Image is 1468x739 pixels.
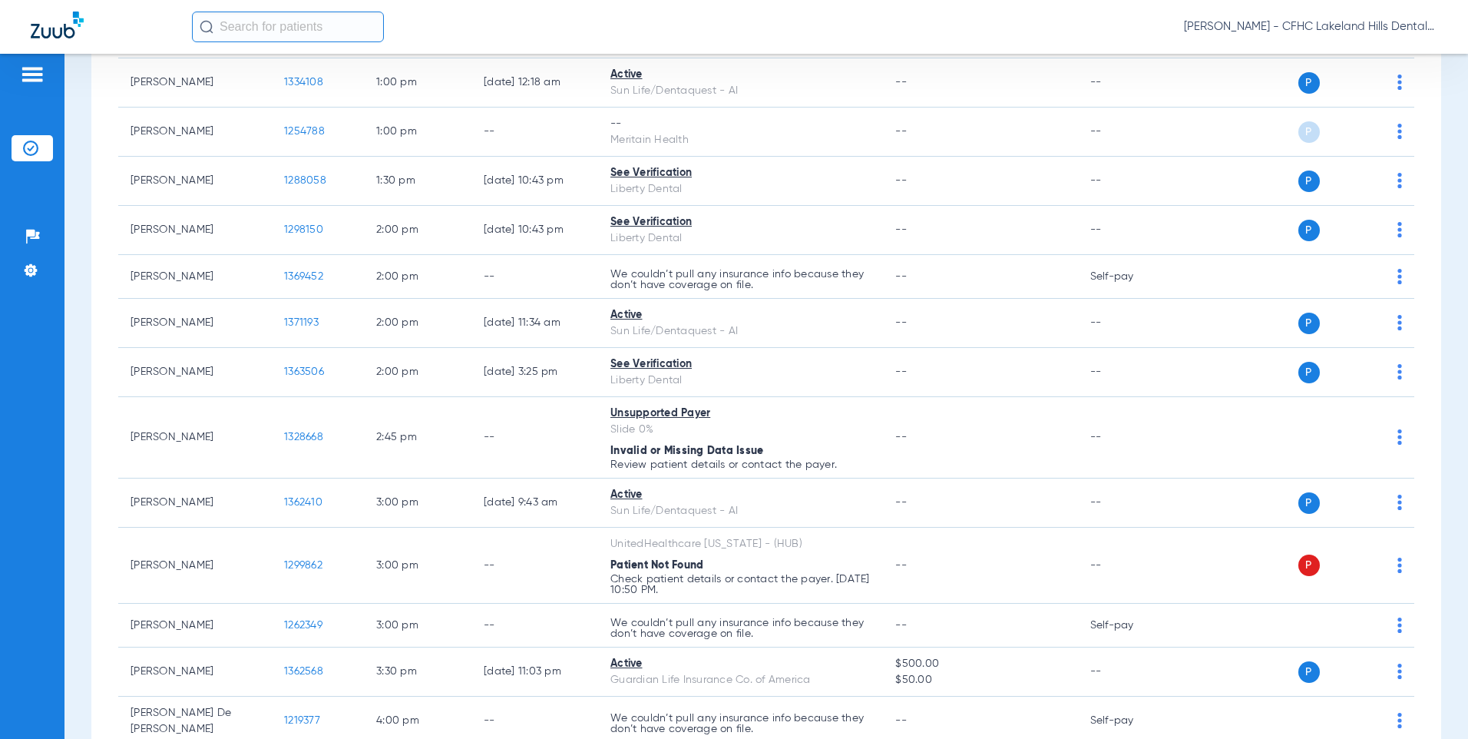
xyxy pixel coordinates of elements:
[610,67,871,83] div: Active
[610,672,871,688] div: Guardian Life Insurance Co. of America
[895,497,907,508] span: --
[610,165,871,181] div: See Verification
[1397,558,1402,573] img: group-dot-blue.svg
[1298,362,1320,383] span: P
[895,175,907,186] span: --
[364,604,471,648] td: 3:00 PM
[1298,72,1320,94] span: P
[364,299,471,348] td: 2:00 PM
[118,348,272,397] td: [PERSON_NAME]
[284,497,322,508] span: 1362410
[1397,269,1402,284] img: group-dot-blue.svg
[118,206,272,255] td: [PERSON_NAME]
[284,126,325,137] span: 1254788
[1078,58,1182,108] td: --
[31,12,84,38] img: Zuub Logo
[610,560,703,571] span: Patient Not Found
[1078,108,1182,157] td: --
[610,459,871,470] p: Review patient details or contact the payer.
[1397,364,1402,379] img: group-dot-blue.svg
[610,356,871,373] div: See Verification
[284,175,326,186] span: 1288058
[895,560,907,571] span: --
[1298,121,1320,143] span: P
[1298,171,1320,192] span: P
[1397,124,1402,139] img: group-dot-blue.svg
[284,366,324,377] span: 1363506
[471,348,598,397] td: [DATE] 3:25 PM
[284,77,323,88] span: 1334108
[1078,528,1182,604] td: --
[1397,222,1402,237] img: group-dot-blue.svg
[610,132,871,148] div: Meritain Health
[610,422,871,438] div: Slide 0%
[610,214,871,230] div: See Verification
[1078,648,1182,697] td: --
[1391,665,1468,739] iframe: Chat Widget
[1397,664,1402,679] img: group-dot-blue.svg
[284,271,323,282] span: 1369452
[471,528,598,604] td: --
[1397,495,1402,510] img: group-dot-blue.svg
[1078,255,1182,299] td: Self-pay
[610,536,871,552] div: UnitedHealthcare [US_STATE] - (HUB)
[1078,206,1182,255] td: --
[364,108,471,157] td: 1:00 PM
[610,487,871,503] div: Active
[284,317,319,328] span: 1371193
[118,299,272,348] td: [PERSON_NAME]
[284,432,323,442] span: 1328668
[1078,604,1182,648] td: Self-pay
[610,574,871,595] p: Check patient details or contact the payer. [DATE] 10:50 PM.
[895,656,1065,672] span: $500.00
[610,656,871,672] div: Active
[1397,618,1402,633] img: group-dot-blue.svg
[471,479,598,528] td: [DATE] 9:43 AM
[895,317,907,328] span: --
[610,181,871,197] div: Liberty Dental
[610,713,871,734] p: We couldn’t pull any insurance info because they don’t have coverage on file.
[895,126,907,137] span: --
[610,446,763,456] span: Invalid or Missing Data Issue
[1184,19,1437,35] span: [PERSON_NAME] - CFHC Lakeland Hills Dental
[610,83,871,99] div: Sun Life/Dentaquest - AI
[364,348,471,397] td: 2:00 PM
[118,397,272,479] td: [PERSON_NAME]
[364,255,471,299] td: 2:00 PM
[1078,479,1182,528] td: --
[1298,492,1320,514] span: P
[284,560,322,571] span: 1299862
[284,620,322,631] span: 1262349
[1298,313,1320,334] span: P
[471,255,598,299] td: --
[118,58,272,108] td: [PERSON_NAME]
[1298,555,1320,576] span: P
[1397,429,1402,445] img: group-dot-blue.svg
[118,108,272,157] td: [PERSON_NAME]
[610,116,871,132] div: --
[895,432,907,442] span: --
[1397,173,1402,188] img: group-dot-blue.svg
[118,604,272,648] td: [PERSON_NAME]
[1397,75,1402,90] img: group-dot-blue.svg
[895,366,907,377] span: --
[1078,299,1182,348] td: --
[610,503,871,519] div: Sun Life/Dentaquest - AI
[1397,315,1402,330] img: group-dot-blue.svg
[895,620,907,631] span: --
[610,618,871,639] p: We couldn’t pull any insurance info because they don’t have coverage on file.
[471,397,598,479] td: --
[284,715,320,726] span: 1219377
[471,58,598,108] td: [DATE] 12:18 AM
[284,666,323,677] span: 1362568
[118,528,272,604] td: [PERSON_NAME]
[364,157,471,206] td: 1:30 PM
[364,648,471,697] td: 3:30 PM
[471,108,598,157] td: --
[284,224,323,235] span: 1298150
[471,604,598,648] td: --
[610,406,871,422] div: Unsupported Payer
[118,479,272,528] td: [PERSON_NAME]
[1078,348,1182,397] td: --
